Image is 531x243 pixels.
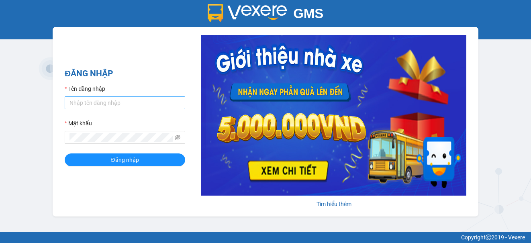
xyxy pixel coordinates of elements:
[65,67,185,80] h2: ĐĂNG NHẬP
[65,119,92,128] label: Mật khẩu
[486,235,491,240] span: copyright
[293,6,323,21] span: GMS
[201,35,466,196] img: banner-0
[208,12,324,18] a: GMS
[2,27,529,35] div: Hệ thống quản lý hàng hóa
[175,135,180,140] span: eye-invisible
[69,133,173,142] input: Mật khẩu
[65,96,185,109] input: Tên đăng nhập
[6,233,525,242] div: Copyright 2019 - Vexere
[111,155,139,164] span: Đăng nhập
[201,200,466,208] div: Tìm hiểu thêm
[208,4,287,22] img: logo 2
[65,84,105,93] label: Tên đăng nhập
[65,153,185,166] button: Đăng nhập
